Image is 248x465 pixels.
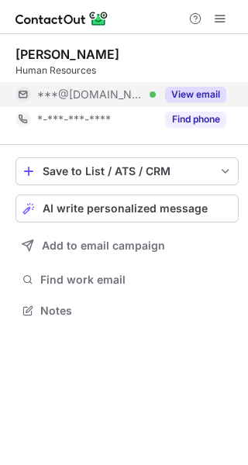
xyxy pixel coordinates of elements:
span: Add to email campaign [42,239,165,252]
span: AI write personalized message [43,202,208,215]
div: [PERSON_NAME] [15,46,119,62]
button: Find work email [15,269,239,291]
button: Notes [15,300,239,322]
button: AI write personalized message [15,195,239,222]
button: Reveal Button [165,112,226,127]
span: ***@[DOMAIN_NAME] [37,88,144,102]
span: Notes [40,304,232,318]
button: Add to email campaign [15,232,239,260]
img: ContactOut v5.3.10 [15,9,108,28]
div: Human Resources [15,64,239,77]
button: Reveal Button [165,87,226,102]
div: Save to List / ATS / CRM [43,165,212,177]
button: save-profile-one-click [15,157,239,185]
span: Find work email [40,273,232,287]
